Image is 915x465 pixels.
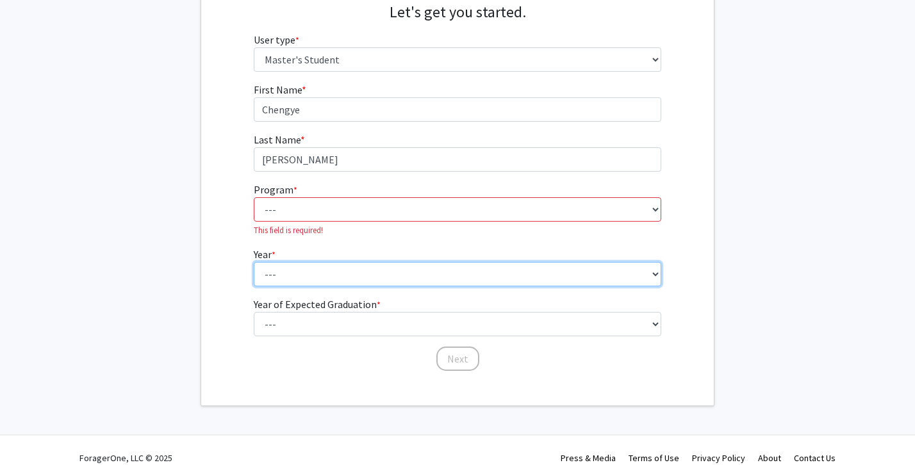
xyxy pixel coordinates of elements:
a: About [758,452,781,464]
h4: Let's get you started. [254,3,662,22]
label: User type [254,32,299,47]
button: Next [436,347,479,371]
p: This field is required! [254,224,662,236]
span: Last Name [254,133,301,146]
iframe: Chat [10,407,54,455]
label: Year of Expected Graduation [254,297,381,312]
a: Contact Us [794,452,836,464]
a: Privacy Policy [692,452,745,464]
a: Press & Media [561,452,616,464]
label: Program [254,182,297,197]
a: Terms of Use [629,452,679,464]
span: First Name [254,83,302,96]
label: Year [254,247,276,262]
